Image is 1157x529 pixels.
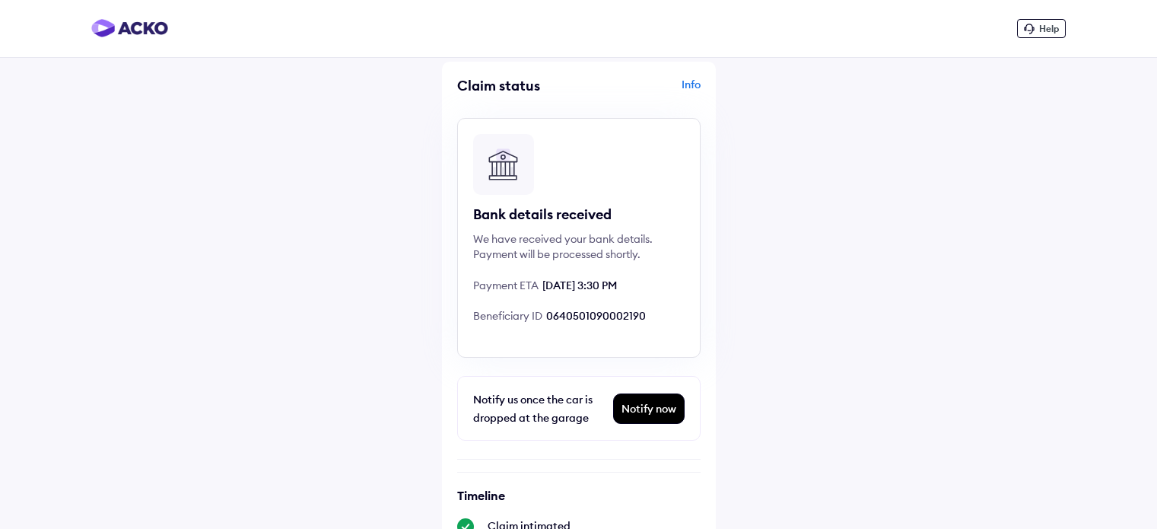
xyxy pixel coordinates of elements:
div: Notify us once the car is dropped at the garage [473,390,609,427]
span: Help [1039,23,1059,34]
span: Payment ETA [473,279,539,292]
span: Beneficiary ID [473,309,542,323]
img: horizontal-gradient.png [91,19,168,37]
div: Info [583,77,701,106]
div: Notify now [614,394,684,423]
span: 0640501090002190 [546,309,646,323]
h6: Timeline [457,488,701,503]
div: We have received your bank details. Payment will be processed shortly. [473,231,685,262]
div: Bank details received [473,206,685,224]
div: Claim status [457,77,575,94]
span: [DATE] 3:30 PM [542,279,617,292]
